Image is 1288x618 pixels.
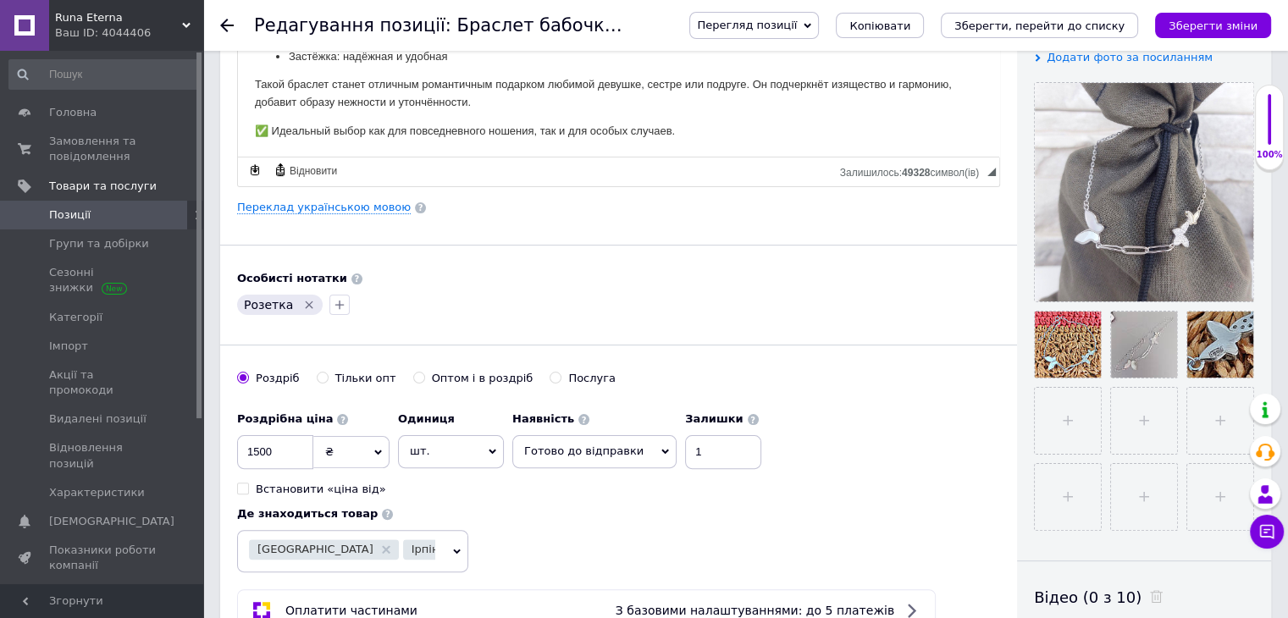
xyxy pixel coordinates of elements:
span: Потягніть для зміни розмірів [987,168,996,176]
span: Групи та добірки [49,236,149,251]
div: 100% [1256,149,1283,161]
span: Позиції [49,207,91,223]
div: Кiлькiсть символiв [840,163,987,179]
div: 100% Якість заповнення [1255,85,1284,170]
div: Встановити «ціна від» [256,482,386,497]
button: Копіювати [836,13,924,38]
div: Ваш ID: 4044406 [55,25,203,41]
button: Чат з покупцем [1250,515,1284,549]
a: Відновити [271,161,340,179]
strong: Особенности браслета: [30,6,160,19]
span: [GEOGRAPHIC_DATA] [257,544,373,555]
button: Зберегти зміни [1155,13,1271,38]
b: Залишки [685,412,743,425]
span: Відео (0 з 10) [1034,588,1142,606]
div: Оптом і в роздріб [432,371,533,386]
div: Повернутися назад [220,19,234,32]
div: Послуга [568,371,616,386]
b: Одиниця [398,412,455,425]
i: Зберегти, перейти до списку [954,19,1125,32]
span: Оплатити частинами [285,604,417,617]
h1: Редагування позиції: Браслет бабочки из серебра с перламутром 17-20 см [254,15,958,36]
span: Показники роботи компанії [49,543,157,573]
div: Тільки опт [335,371,396,386]
span: Відновити [287,164,337,179]
p: ✨ [17,4,744,22]
a: Переклад українською мовою [237,201,411,214]
li: Материал: серебро 925 пробы [51,32,710,50]
b: Наявність [512,412,574,425]
span: 49328 [902,167,930,179]
svg: Видалити мітку [302,298,316,312]
li: Застёжка: надёжная и удобная [51,103,710,121]
li: Размер: регулируемый 17–20 см [51,86,710,103]
li: Вставки: натуральный перламутр, фианит [51,50,710,68]
span: Перегляд позиції [697,19,797,31]
li: Декор: бабочки — символ лёгкости, женственности и обновления [51,68,710,86]
span: Додати фото за посиланням [1047,51,1213,63]
span: Акції та промокоди [49,367,157,398]
button: Зберегти, перейти до списку [941,13,1138,38]
p: Такой браслет станет отличным романтичным подарком любимой девушке, сестре или подруге. Он подчер... [17,131,744,167]
span: Товари та послуги [49,179,157,194]
span: Замовлення та повідомлення [49,134,157,164]
b: Особисті нотатки [237,272,347,284]
span: ₴ [325,445,334,458]
span: З базовими налаштуваннями: до 5 платежів [616,604,894,617]
span: Імпорт [49,339,88,354]
b: Де знаходиться товар [237,507,378,520]
div: Роздріб [256,371,300,386]
i: Зберегти зміни [1169,19,1258,32]
input: Пошук [8,59,200,90]
span: Сезонні знижки [49,265,157,295]
input: 0 [237,435,313,469]
a: Зробити резервну копію зараз [246,161,264,179]
input: - [685,435,761,469]
b: Роздрібна ціна [237,412,333,425]
span: Ірпінь [412,544,445,555]
span: Видалені позиції [49,411,146,427]
span: [DEMOGRAPHIC_DATA] [49,514,174,529]
span: шт. [398,435,504,467]
span: Головна [49,105,97,120]
span: Відновлення позицій [49,440,157,471]
span: Готово до відправки [524,444,644,457]
span: Категорії [49,310,102,325]
p: ✅ Идеальный выбор как для повседневного ношения, так и для особых случаев. [17,178,744,196]
span: Runa Eterna [55,10,182,25]
span: Розетка [244,298,293,312]
span: Копіювати [849,19,910,32]
span: Характеристики [49,485,145,500]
